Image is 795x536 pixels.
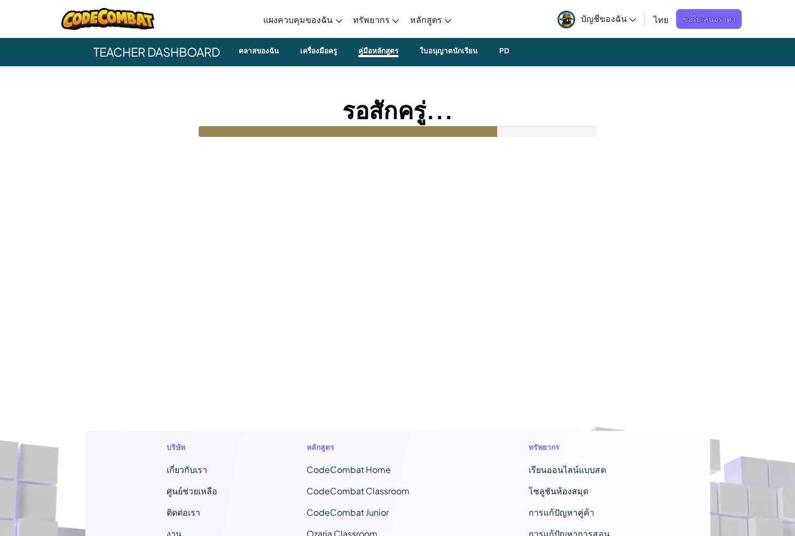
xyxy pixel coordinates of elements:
[529,441,628,453] h1: ทรัพยากร
[167,464,207,475] a: เกี่ยวกับเรา
[167,441,217,453] h1: บริษัท
[258,5,348,34] a: แผงควบคุมของฉัน
[529,464,605,475] a: เรียนออนไลน์แบบสด
[61,8,155,30] img: CodeCombat logo
[409,37,488,66] a: ใบอนุญาตนักเรียน
[488,37,519,66] a: PD
[263,14,333,25] span: แผงควบคุมของฉัน
[358,44,398,57] small: คู่มือหลักสูตร
[676,9,742,29] a: ขอใบเสนอราคา
[410,14,442,25] span: หลักสูตร
[353,14,389,25] span: ทรัพยากร
[552,2,641,36] a: บัญชีของฉัน
[529,485,588,496] a: โซลูชันห้องสมุด
[306,507,389,518] a: CodeCombat Junior
[296,44,341,57] small: เครื่องมือครู
[167,507,200,518] span: ติดต่อเรา
[167,485,217,496] a: ศูนย์ช่วยเหลือ
[404,5,456,34] a: หลักสูตร
[289,37,348,66] a: เครื่องมือครู
[653,14,668,25] span: ไทย
[228,37,289,66] a: คลาสของฉัน
[306,485,410,496] a: CodeCombat Classroom
[648,5,673,34] a: ไทย
[580,13,636,24] span: บัญชีของฉัน
[348,37,409,66] a: คู่มือหลักสูตร
[306,441,439,453] h1: หลักสูตร
[85,37,228,66] span: Teacher Dashboard
[348,5,404,34] a: ทรัพยากร
[494,44,513,57] small: PD
[557,11,575,28] img: avatar
[234,44,283,57] small: คลาสของฉัน
[415,44,482,57] small: ใบอนุญาตนักเรียน
[306,464,391,475] span: CodeCombat Home
[529,507,594,518] a: การแก้ปัญหาคู่ค้า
